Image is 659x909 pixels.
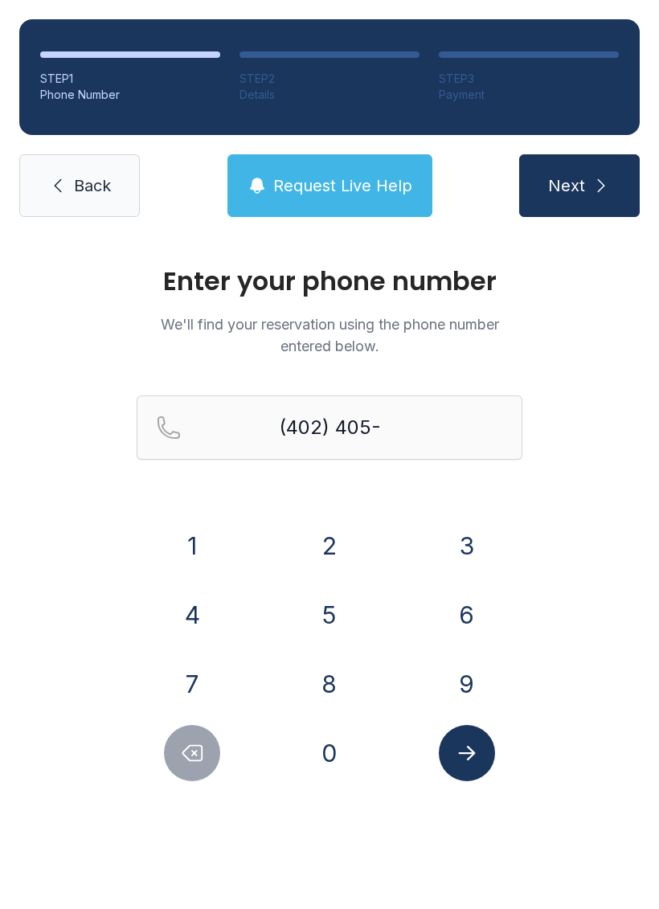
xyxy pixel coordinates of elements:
p: We'll find your reservation using the phone number entered below. [137,313,522,357]
span: Request Live Help [273,174,412,197]
input: Reservation phone number [137,395,522,460]
div: Phone Number [40,87,220,103]
button: 8 [301,656,358,712]
button: 7 [164,656,220,712]
button: 3 [439,518,495,574]
div: STEP 1 [40,71,220,87]
span: Next [548,174,585,197]
div: STEP 3 [439,71,619,87]
div: Payment [439,87,619,103]
button: 6 [439,587,495,643]
div: Details [239,87,420,103]
button: 9 [439,656,495,712]
button: 4 [164,587,220,643]
button: 5 [301,587,358,643]
span: Back [74,174,111,197]
button: 2 [301,518,358,574]
button: Submit lookup form [439,725,495,781]
h1: Enter your phone number [137,268,522,294]
button: 1 [164,518,220,574]
button: 0 [301,725,358,781]
button: Delete number [164,725,220,781]
div: STEP 2 [239,71,420,87]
